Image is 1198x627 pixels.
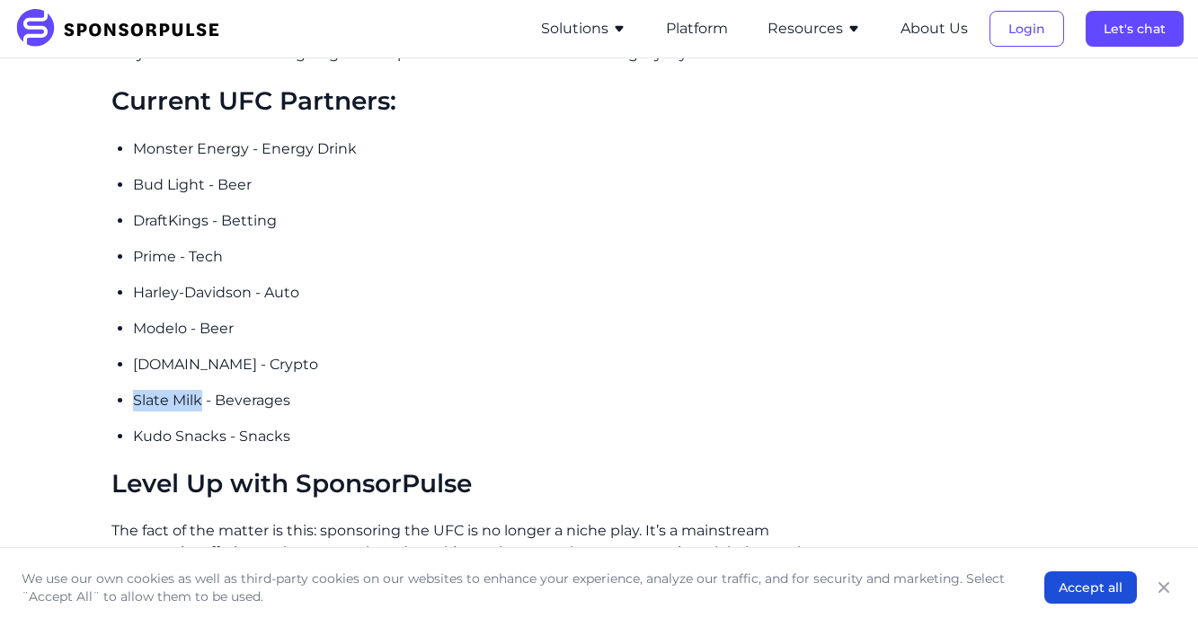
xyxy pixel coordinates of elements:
button: Resources [768,18,861,40]
p: We use our own cookies as well as third-party cookies on our websites to enhance your experience,... [22,570,1008,605]
button: Platform [666,18,728,40]
p: Prime - Tech [133,246,839,268]
button: Login [989,11,1064,47]
p: Monster Energy - Energy Drink [133,138,839,160]
button: Solutions [541,18,626,40]
a: Login [989,21,1064,37]
iframe: Chat Widget [1108,541,1198,627]
p: DraftKings - Betting [133,210,839,232]
p: Slate Milk - Beverages [133,390,839,411]
a: Let's chat [1086,21,1184,37]
button: Accept all [1044,571,1137,604]
p: Harley-Davidson - Auto [133,282,839,304]
a: Platform [666,21,728,37]
a: About Us [901,21,968,37]
p: [DOMAIN_NAME] - Crypto [133,354,839,375]
button: About Us [901,18,968,40]
img: SponsorPulse [14,9,233,49]
h2: Level Up with SponsorPulse [111,469,839,499]
p: The fact of the matter is this: sponsoring the UFC is no longer a niche play. It’s a mainstream o... [111,520,839,563]
button: Let's chat [1086,11,1184,47]
p: Kudo Snacks - Snacks [133,426,839,447]
p: Modelo - Beer [133,318,839,340]
p: Bud Light - Beer [133,174,839,196]
h2: Current UFC Partners: [111,86,839,117]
